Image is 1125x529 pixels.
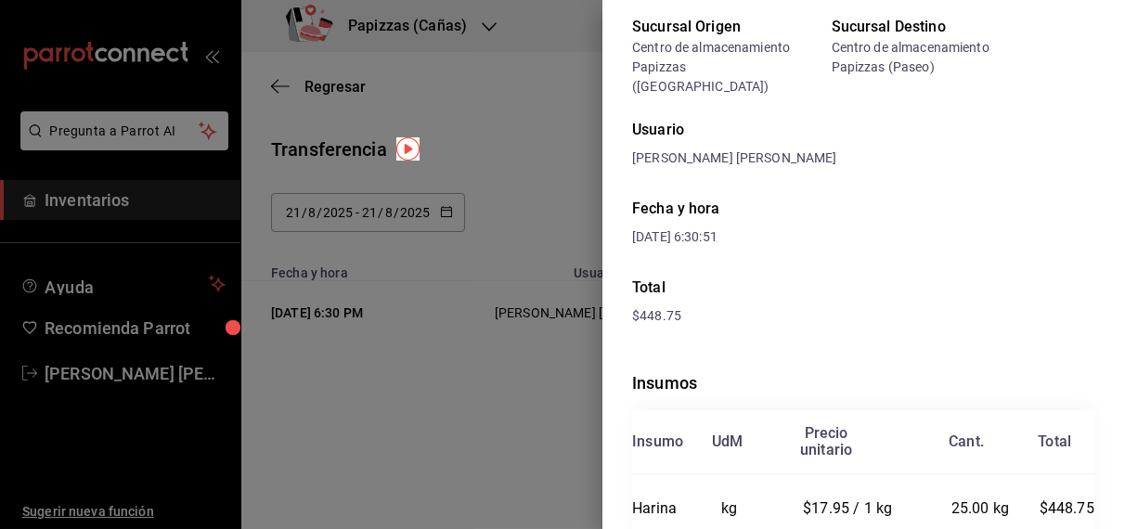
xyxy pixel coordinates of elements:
[951,499,1009,517] span: 25.00 kg
[1040,499,1094,517] span: $448.75
[632,308,681,323] span: $448.75
[632,227,1095,247] div: [DATE] 6:30:51
[712,433,744,450] div: UdM
[396,137,420,161] img: Tooltip marker
[632,433,683,450] div: Insumo
[632,198,1095,220] div: Fecha y hora
[1038,433,1071,450] div: Total
[800,425,852,458] div: Precio unitario
[632,370,1095,395] div: Insumos
[632,16,817,38] div: Sucursal Origen
[832,38,1016,77] div: Centro de almacenamiento Papizzas (Paseo)
[632,277,1095,299] div: Total
[832,16,1016,38] div: Sucursal Destino
[632,148,1095,168] div: [PERSON_NAME] [PERSON_NAME]
[949,433,984,450] div: Cant.
[803,499,892,517] span: $17.95 / 1 kg
[632,119,1095,141] div: Usuario
[632,38,817,97] div: Centro de almacenamiento Papizzas ([GEOGRAPHIC_DATA])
